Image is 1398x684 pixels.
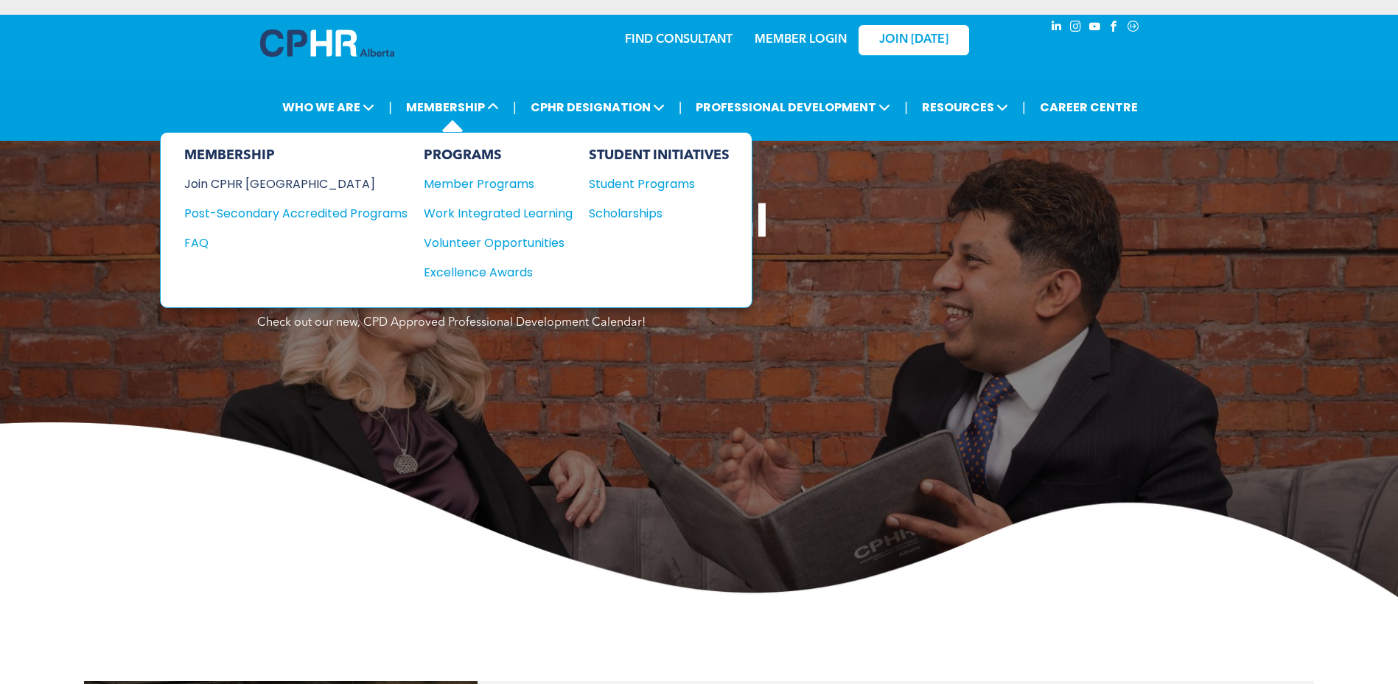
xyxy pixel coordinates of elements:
[589,204,716,223] div: Scholarships
[1087,18,1103,38] a: youtube
[1125,18,1142,38] a: Social network
[589,147,730,164] div: STUDENT INITIATIVES
[879,33,948,47] span: JOIN [DATE]
[424,263,573,282] a: Excellence Awards
[184,175,408,193] a: Join CPHR [GEOGRAPHIC_DATA]
[526,94,669,121] span: CPHR DESIGNATION
[1022,92,1026,122] li: |
[257,317,646,329] span: Check out our new, CPD Approved Professional Development Calendar!
[424,147,573,164] div: PROGRAMS
[1049,18,1065,38] a: linkedin
[424,204,558,223] div: Work Integrated Learning
[424,234,558,252] div: Volunteer Opportunities
[918,94,1013,121] span: RESOURCES
[424,175,558,193] div: Member Programs
[402,94,503,121] span: MEMBERSHIP
[184,234,385,252] div: FAQ
[1035,94,1142,121] a: CAREER CENTRE
[424,175,573,193] a: Member Programs
[589,175,730,193] a: Student Programs
[184,147,408,164] div: MEMBERSHIP
[859,25,969,55] a: JOIN [DATE]
[1068,18,1084,38] a: instagram
[184,204,408,223] a: Post-Secondary Accredited Programs
[278,94,379,121] span: WHO WE ARE
[755,34,847,46] a: MEMBER LOGIN
[589,204,730,223] a: Scholarships
[679,92,682,122] li: |
[184,234,408,252] a: FAQ
[1106,18,1122,38] a: facebook
[513,92,517,122] li: |
[424,204,573,223] a: Work Integrated Learning
[904,92,908,122] li: |
[388,92,392,122] li: |
[424,234,573,252] a: Volunteer Opportunities
[625,34,733,46] a: FIND CONSULTANT
[184,204,385,223] div: Post-Secondary Accredited Programs
[260,29,394,57] img: A blue and white logo for cp alberta
[589,175,716,193] div: Student Programs
[184,175,385,193] div: Join CPHR [GEOGRAPHIC_DATA]
[424,263,558,282] div: Excellence Awards
[691,94,895,121] span: PROFESSIONAL DEVELOPMENT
